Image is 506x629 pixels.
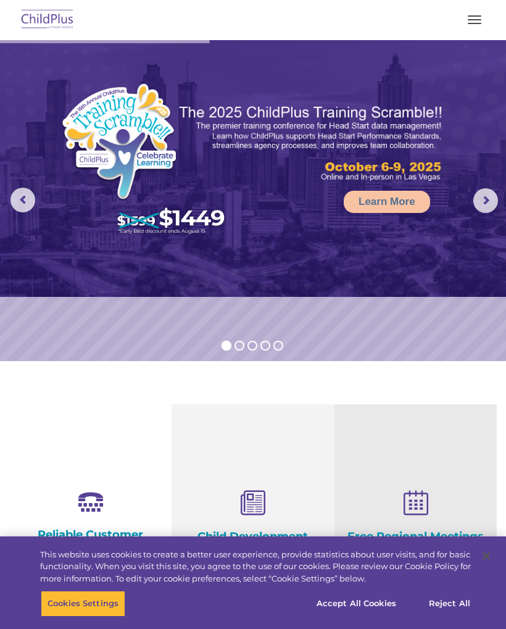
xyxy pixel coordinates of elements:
[40,549,471,585] div: This website uses cookies to create a better user experience, provide statistics about user visit...
[344,191,430,213] a: Learn More
[344,530,487,543] h4: Free Regional Meetings
[19,528,162,555] h4: Reliable Customer Support
[310,591,403,617] button: Accept All Cookies
[41,591,125,617] button: Cookies Settings
[473,543,500,570] button: Close
[411,591,488,617] button: Reject All
[19,6,77,35] img: ChildPlus by Procare Solutions
[181,530,325,570] h4: Child Development Assessments in ChildPlus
